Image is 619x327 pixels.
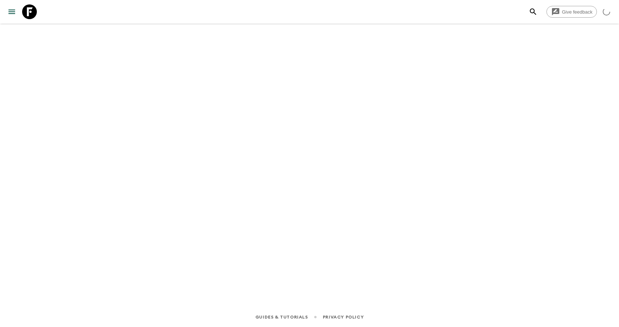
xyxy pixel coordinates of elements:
a: Guides & Tutorials [255,313,308,321]
button: search adventures [526,4,541,19]
a: Privacy Policy [323,313,364,321]
button: menu [4,4,19,19]
span: Give feedback [558,9,597,15]
a: Give feedback [546,6,597,18]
